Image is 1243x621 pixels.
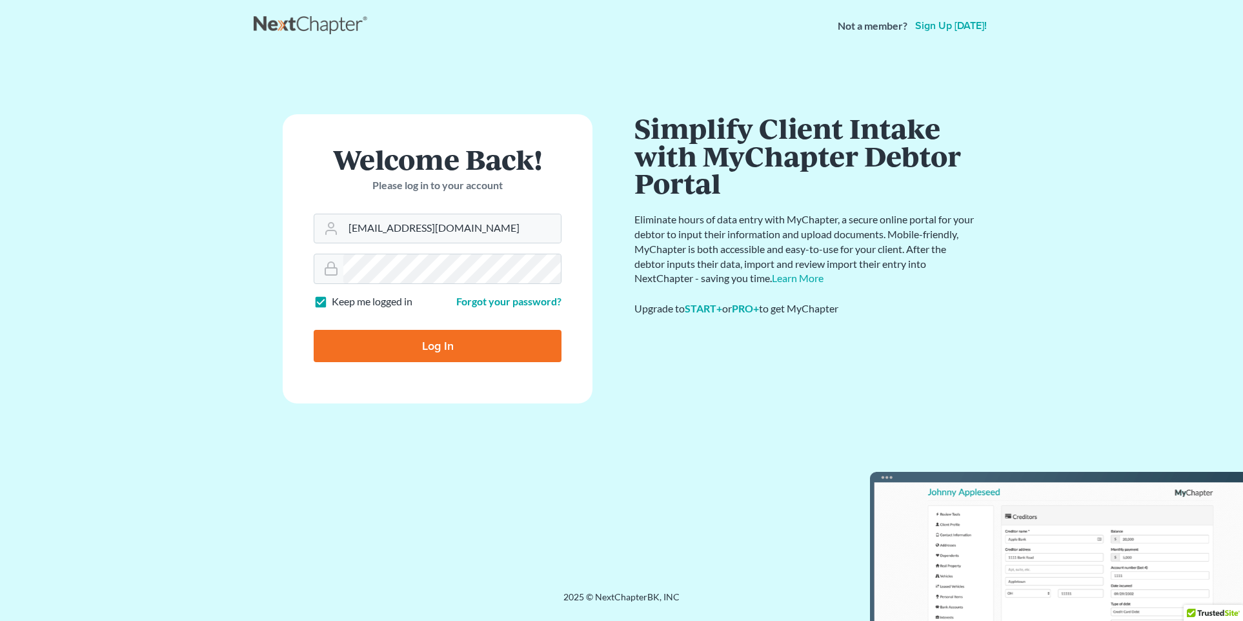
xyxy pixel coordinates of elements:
[314,330,561,362] input: Log In
[838,19,907,34] strong: Not a member?
[634,301,976,316] div: Upgrade to or to get MyChapter
[685,302,722,314] a: START+
[634,212,976,286] p: Eliminate hours of data entry with MyChapter, a secure online portal for your debtor to input the...
[634,114,976,197] h1: Simplify Client Intake with MyChapter Debtor Portal
[314,178,561,193] p: Please log in to your account
[332,294,412,309] label: Keep me logged in
[772,272,824,284] a: Learn More
[732,302,759,314] a: PRO+
[314,145,561,173] h1: Welcome Back!
[913,21,989,31] a: Sign up [DATE]!
[343,214,561,243] input: Email Address
[456,295,561,307] a: Forgot your password?
[254,591,989,614] div: 2025 © NextChapterBK, INC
